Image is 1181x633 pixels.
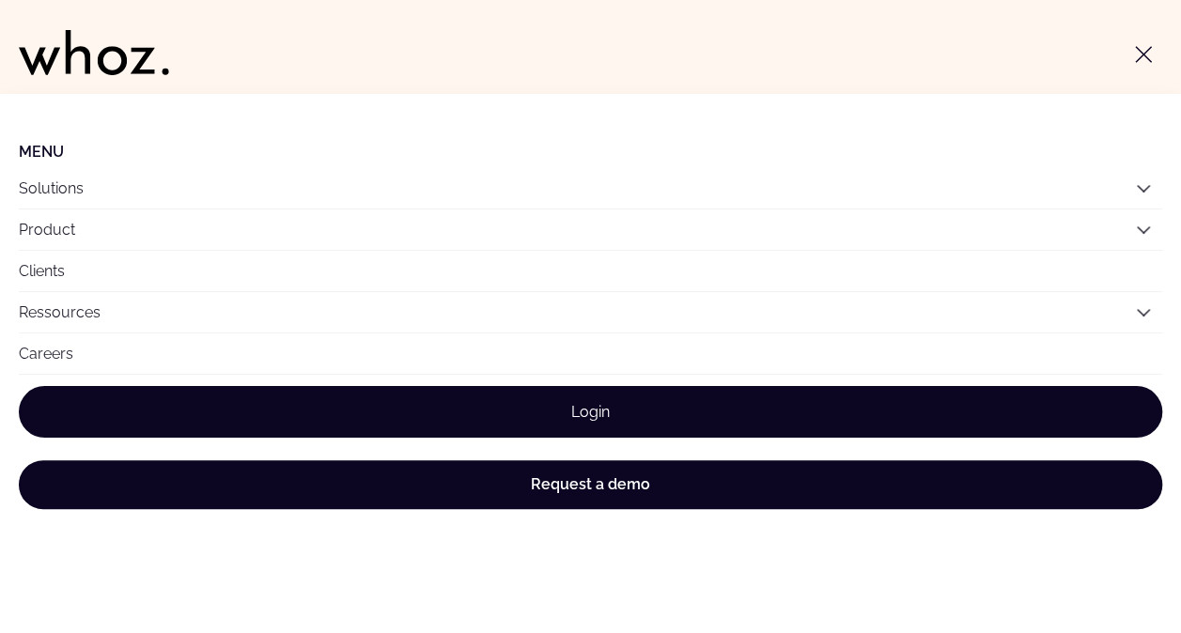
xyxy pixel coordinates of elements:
[1125,36,1162,73] button: Toggle menu
[19,143,1162,161] li: Menu
[19,292,1162,332] button: Ressources
[19,209,1162,250] button: Product
[19,386,1162,438] a: Login
[19,251,1162,291] a: Clients
[19,168,1162,208] button: Solutions
[19,221,75,239] a: Product
[19,460,1162,509] a: Request a demo
[19,333,1162,374] a: Careers
[19,303,101,321] a: Ressources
